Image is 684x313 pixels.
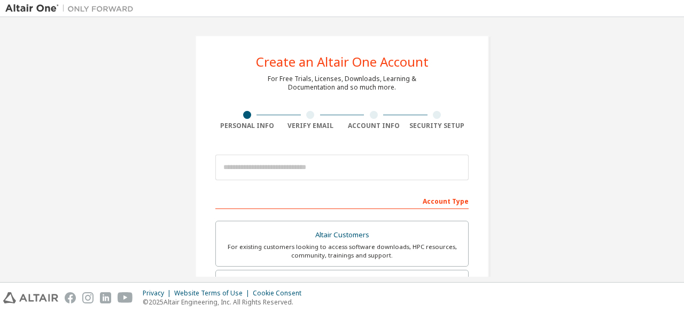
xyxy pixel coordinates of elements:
[222,277,462,292] div: Students
[5,3,139,14] img: Altair One
[279,122,343,130] div: Verify Email
[118,292,133,303] img: youtube.svg
[65,292,76,303] img: facebook.svg
[406,122,469,130] div: Security Setup
[215,122,279,130] div: Personal Info
[143,289,174,298] div: Privacy
[268,75,416,92] div: For Free Trials, Licenses, Downloads, Learning & Documentation and so much more.
[222,228,462,243] div: Altair Customers
[256,55,429,68] div: Create an Altair One Account
[174,289,253,298] div: Website Terms of Use
[342,122,406,130] div: Account Info
[215,192,469,209] div: Account Type
[143,298,308,307] p: © 2025 Altair Engineering, Inc. All Rights Reserved.
[82,292,94,303] img: instagram.svg
[3,292,58,303] img: altair_logo.svg
[222,243,462,260] div: For existing customers looking to access software downloads, HPC resources, community, trainings ...
[100,292,111,303] img: linkedin.svg
[253,289,308,298] div: Cookie Consent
